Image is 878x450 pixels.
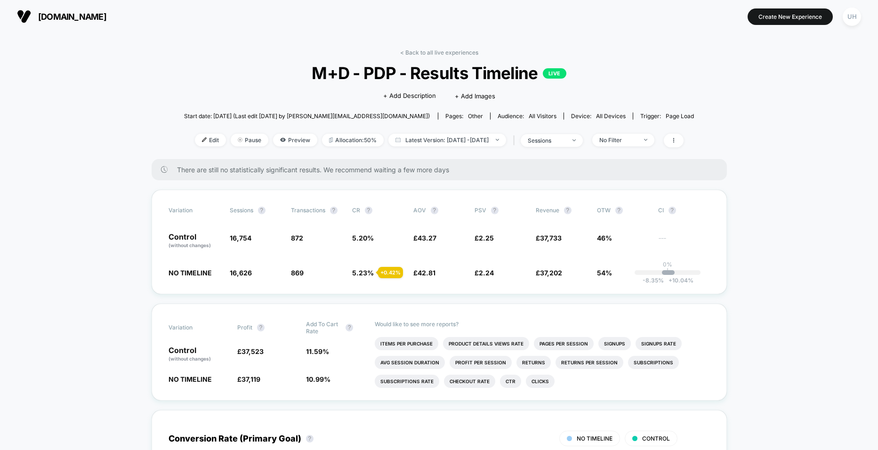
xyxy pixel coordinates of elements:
span: + Add Description [383,91,436,101]
span: 46% [597,234,612,242]
li: Clicks [526,375,555,388]
img: edit [202,137,207,142]
span: 16,626 [230,269,252,277]
li: Profit Per Session [450,356,512,369]
span: Variation [169,207,220,214]
span: Add To Cart Rate [306,321,341,335]
div: Audience: [498,112,556,120]
button: ? [431,207,438,214]
span: Preview [273,134,317,146]
span: 5.23 % [352,269,374,277]
span: £ [237,347,264,355]
span: 54% [597,269,612,277]
div: sessions [528,137,565,144]
button: ? [491,207,499,214]
span: £ [413,269,435,277]
li: Avg Session Duration [375,356,445,369]
span: 37,202 [540,269,562,277]
span: -8.35 % [643,277,664,284]
span: 869 [291,269,304,277]
span: AOV [413,207,426,214]
div: + 0.42 % [378,267,403,278]
span: OTW [597,207,649,214]
span: £ [413,234,436,242]
span: --- [658,235,710,249]
span: 43.27 [418,234,436,242]
p: | [667,268,669,275]
span: NO TIMELINE [169,269,212,277]
img: rebalance [329,137,333,143]
li: Pages Per Session [534,337,594,350]
span: Pause [231,134,268,146]
span: £ [475,234,494,242]
p: Control [169,346,228,362]
span: Device: [564,112,633,120]
span: £ [536,269,562,277]
button: ? [257,324,265,331]
button: ? [669,207,676,214]
span: PSV [475,207,486,214]
span: 10.04 % [664,277,693,284]
a: < Back to all live experiences [400,49,478,56]
img: end [496,139,499,141]
span: 10.99 % [306,375,330,383]
img: end [572,139,576,141]
img: end [644,139,647,141]
li: Returns Per Session [556,356,623,369]
button: [DOMAIN_NAME] [14,9,109,24]
span: (without changes) [169,356,211,362]
span: Profit [237,324,252,331]
button: ? [365,207,372,214]
div: No Filter [599,137,637,144]
span: | [511,134,521,147]
span: NO TIMELINE [169,375,212,383]
img: Visually logo [17,9,31,24]
span: 2.24 [479,269,494,277]
span: Revenue [536,207,559,214]
span: There are still no statistically significant results. We recommend waiting a few more days [177,166,708,174]
span: Transactions [291,207,325,214]
span: Start date: [DATE] (Last edit [DATE] by [PERSON_NAME][EMAIL_ADDRESS][DOMAIN_NAME]) [184,112,430,120]
button: Create New Experience [748,8,833,25]
span: Variation [169,321,220,335]
img: calendar [395,137,401,142]
button: ? [564,207,572,214]
span: Latest Version: [DATE] - [DATE] [388,134,506,146]
span: other [468,112,483,120]
span: CI [658,207,710,214]
span: £ [475,269,494,277]
li: Product Details Views Rate [443,337,529,350]
span: Page Load [666,112,694,120]
li: Signups [598,337,631,350]
button: ? [615,207,623,214]
button: UH [840,7,864,26]
span: + Add Images [455,92,495,100]
li: Items Per Purchase [375,337,438,350]
li: Subscriptions [628,356,679,369]
span: [DOMAIN_NAME] [38,12,106,22]
p: Control [169,233,220,249]
span: CR [352,207,360,214]
img: end [238,137,242,142]
span: (without changes) [169,242,211,248]
div: Pages: [445,112,483,120]
span: 16,754 [230,234,251,242]
div: UH [843,8,861,26]
span: £ [237,375,260,383]
span: All Visitors [529,112,556,120]
p: Would like to see more reports? [375,321,709,328]
p: LIVE [543,68,566,79]
span: Edit [195,134,226,146]
div: Trigger: [640,112,694,120]
span: 37,523 [242,347,264,355]
li: Returns [516,356,551,369]
button: ? [306,435,314,442]
span: CONTROL [642,435,670,442]
p: 0% [663,261,672,268]
li: Signups Rate [636,337,682,350]
li: Subscriptions Rate [375,375,439,388]
li: Checkout Rate [444,375,495,388]
span: Allocation: 50% [322,134,384,146]
span: + [669,277,672,284]
li: Ctr [500,375,521,388]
